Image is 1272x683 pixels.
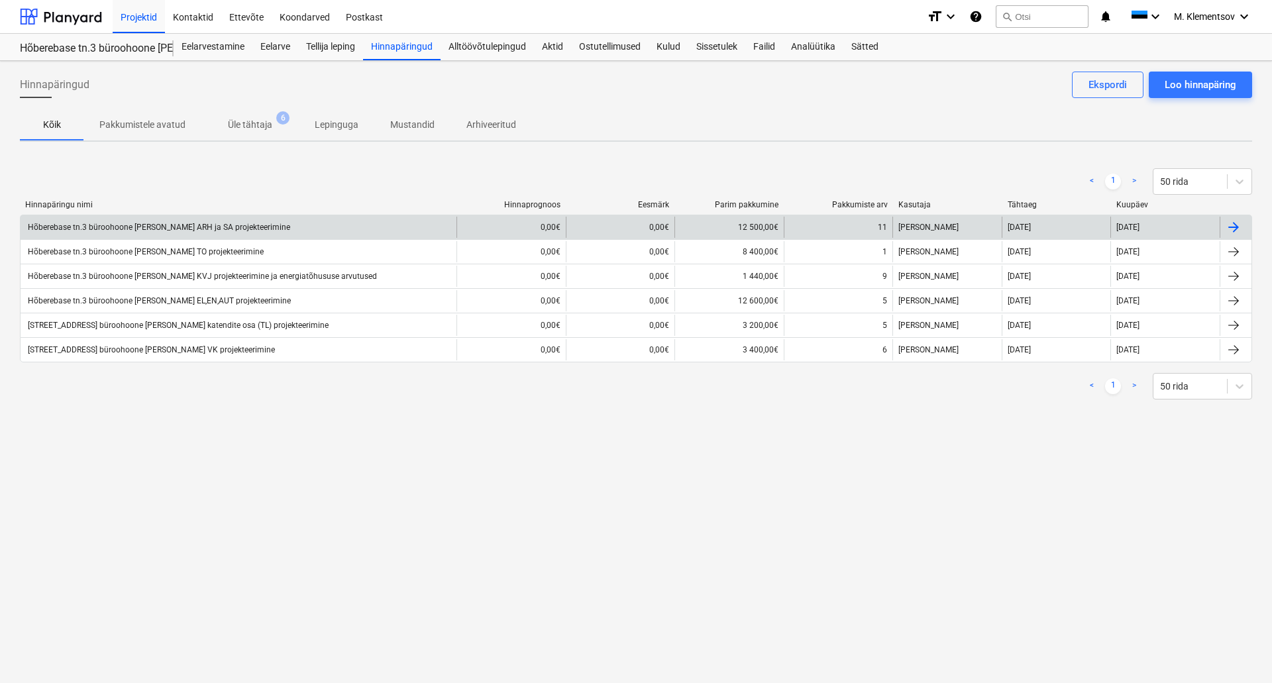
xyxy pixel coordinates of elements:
[969,9,982,25] i: Abikeskus
[26,223,290,232] div: Hõberebase tn.3 büroohoone [PERSON_NAME] ARH ja SA projekteerimine
[26,321,329,330] div: [STREET_ADDRESS] büroohoone [PERSON_NAME] katendite osa (TL) projekteerimine
[688,34,745,60] a: Sissetulek
[745,34,783,60] a: Failid
[456,315,566,336] div: 0,00€
[252,34,298,60] a: Eelarve
[892,266,1002,287] div: [PERSON_NAME]
[456,266,566,287] div: 0,00€
[462,200,560,209] div: Hinnaprognoos
[566,266,675,287] div: 0,00€
[1116,345,1139,354] div: [DATE]
[36,118,68,132] p: Kõik
[566,339,675,360] div: 0,00€
[1149,72,1252,98] button: Loo hinnapäring
[99,118,185,132] p: Pakkumistele avatud
[1008,321,1031,330] div: [DATE]
[276,111,290,125] span: 6
[674,315,784,336] div: 3 200,00€
[882,272,887,281] div: 9
[1105,378,1121,394] a: Page 1 is your current page
[1008,345,1031,354] div: [DATE]
[843,34,886,60] a: Sätted
[680,200,778,209] div: Parim pakkumine
[1008,272,1031,281] div: [DATE]
[566,290,675,311] div: 0,00€
[649,34,688,60] a: Kulud
[1116,272,1139,281] div: [DATE]
[674,266,784,287] div: 1 440,00€
[674,290,784,311] div: 12 600,00€
[1165,76,1236,93] div: Loo hinnapäring
[1116,296,1139,305] div: [DATE]
[1099,9,1112,25] i: notifications
[441,34,534,60] a: Alltöövõtulepingud
[1126,378,1142,394] a: Next page
[1116,247,1139,256] div: [DATE]
[878,223,887,232] div: 11
[466,118,516,132] p: Arhiveeritud
[927,9,943,25] i: format_size
[456,290,566,311] div: 0,00€
[1105,174,1121,189] a: Page 1 is your current page
[1116,223,1139,232] div: [DATE]
[892,290,1002,311] div: [PERSON_NAME]
[566,315,675,336] div: 0,00€
[1084,174,1100,189] a: Previous page
[390,118,435,132] p: Mustandid
[174,34,252,60] a: Eelarvestamine
[882,296,887,305] div: 5
[25,200,451,209] div: Hinnapäringu nimi
[566,217,675,238] div: 0,00€
[1126,174,1142,189] a: Next page
[1116,200,1215,209] div: Kuupäev
[363,34,441,60] a: Hinnapäringud
[1072,72,1143,98] button: Ekspordi
[315,118,358,132] p: Lepinguga
[1008,200,1106,209] div: Tähtaeg
[882,321,887,330] div: 5
[26,247,264,256] div: Hõberebase tn.3 büroohoone [PERSON_NAME] TO projekteerimine
[674,241,784,262] div: 8 400,00€
[456,339,566,360] div: 0,00€
[898,200,997,209] div: Kasutaja
[298,34,363,60] a: Tellija leping
[789,200,888,209] div: Pakkumiste arv
[783,34,843,60] a: Analüütika
[566,241,675,262] div: 0,00€
[892,315,1002,336] div: [PERSON_NAME]
[882,345,887,354] div: 6
[26,272,377,281] div: Hõberebase tn.3 büroohoone [PERSON_NAME] KVJ projekteerimine ja energiatõhususe arvutused
[20,42,158,56] div: Hõberebase tn.3 büroohoone [PERSON_NAME]
[571,34,649,60] a: Ostutellimused
[20,77,89,93] span: Hinnapäringud
[1147,9,1163,25] i: keyboard_arrow_down
[882,247,887,256] div: 1
[1174,11,1235,22] span: M. Klementsov
[1002,11,1012,22] span: search
[1088,76,1127,93] div: Ekspordi
[228,118,272,132] p: Üle tähtaja
[674,339,784,360] div: 3 400,00€
[996,5,1088,28] button: Otsi
[456,241,566,262] div: 0,00€
[571,200,670,209] div: Eesmärk
[1084,378,1100,394] a: Previous page
[456,217,566,238] div: 0,00€
[1116,321,1139,330] div: [DATE]
[943,9,959,25] i: keyboard_arrow_down
[1008,247,1031,256] div: [DATE]
[534,34,571,60] a: Aktid
[1236,9,1252,25] i: keyboard_arrow_down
